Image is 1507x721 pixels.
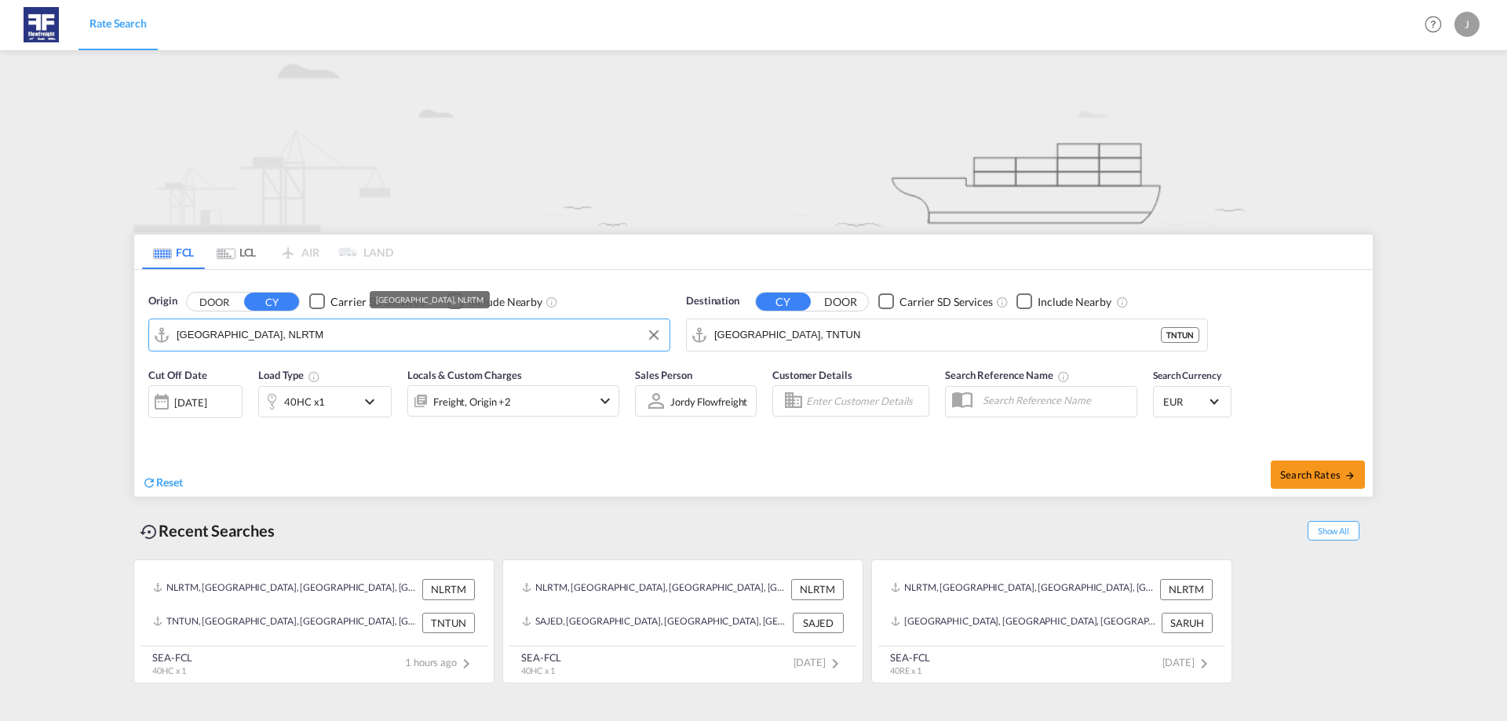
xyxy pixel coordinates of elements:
div: [DATE] [148,385,243,418]
div: Origin DOOR CY Checkbox No InkUnchecked: Search for CY (Container Yard) services for all selected... [134,270,1373,497]
md-input-container: Rotterdam, NLRTM [149,319,670,351]
div: SARUH [1162,613,1213,633]
div: Include Nearby [469,294,542,310]
div: 40HC x1icon-chevron-down [258,386,392,417]
span: 40HC x 1 [152,665,186,675]
md-tab-item: FCL [142,235,205,269]
span: Sales Person [635,369,692,381]
span: Search Rates [1280,468,1356,481]
md-icon: icon-chevron-right [457,654,476,673]
div: TNTUN [1161,327,1199,343]
div: SEA-FCL [890,650,930,665]
input: Enter Customer Details [806,389,924,413]
md-datepicker: Select [148,417,160,438]
md-icon: Unchecked: Ignores neighbouring ports when fetching rates.Checked : Includes neighbouring ports w... [1116,296,1129,308]
button: DOOR [813,293,868,311]
div: NLRTM [422,579,475,599]
div: [DATE] [174,395,206,410]
div: icon-refreshReset [142,475,183,492]
div: TNTUN, Tunis, Tunisia, Northern Africa, Africa [153,613,418,633]
div: Jordy flowfreight [670,395,747,408]
md-icon: Unchecked: Search for CY (Container Yard) services for all selected carriers.Checked : Search for... [996,296,1009,308]
span: [DATE] [1162,656,1213,668]
span: Reset [156,475,183,489]
button: CY [244,293,299,311]
span: Show All [1308,521,1359,541]
md-tab-item: LCL [205,235,268,269]
md-input-container: Tunis, TNTUN [687,319,1207,351]
span: Rate Search [89,16,147,30]
div: SEA-FCL [152,650,192,665]
div: SAJED [793,613,844,633]
div: SAJED, Jeddah, Saudi Arabia, Middle East, Middle East [522,613,789,633]
button: DOOR [187,293,242,311]
md-icon: icon-chevron-down [596,391,615,410]
span: EUR [1163,395,1207,409]
md-icon: Your search will be saved by the below given name [1057,370,1070,383]
div: Freight Origin Destination Factory Stuffing [433,391,511,413]
div: Help [1420,11,1454,39]
div: Carrier SD Services [330,294,424,310]
div: Recent Searches [133,513,281,548]
div: 40HC x1 [284,391,325,413]
img: new-FCL.png [133,50,1374,232]
input: Search by Port [714,323,1161,347]
md-checkbox: Checkbox No Ink [1016,293,1111,310]
div: NLRTM [1160,579,1213,599]
button: Clear Input [642,323,666,347]
div: Carrier SD Services [899,294,993,310]
md-icon: icon-refresh [142,475,156,490]
md-checkbox: Checkbox No Ink [309,293,424,310]
span: Origin [148,293,177,309]
md-select: Sales Person: Jordy flowfreight [669,390,749,413]
md-checkbox: Checkbox No Ink [447,293,542,310]
recent-search-card: NLRTM, [GEOGRAPHIC_DATA], [GEOGRAPHIC_DATA], [GEOGRAPHIC_DATA], [GEOGRAPHIC_DATA] NLRTM[GEOGRAPHI... [871,559,1232,683]
input: Search by Port [177,323,662,347]
span: 40HC x 1 [521,665,555,675]
span: 1 hours ago [405,656,476,668]
div: J [1454,12,1480,37]
md-icon: icon-backup-restore [140,523,159,541]
div: NLRTM [791,579,844,599]
span: Load Type [258,369,320,381]
span: Cut Off Date [148,369,207,381]
md-pagination-wrapper: Use the left and right arrow keys to navigate between tabs [142,235,393,269]
md-select: Select Currency: € EUREuro [1162,390,1223,413]
recent-search-card: NLRTM, [GEOGRAPHIC_DATA], [GEOGRAPHIC_DATA], [GEOGRAPHIC_DATA], [GEOGRAPHIC_DATA] NLRTMSAJED, [GE... [502,559,863,683]
md-icon: icon-chevron-right [826,654,845,673]
div: NLRTM, Rotterdam, Netherlands, Western Europe, Europe [522,579,787,599]
div: SEA-FCL [521,650,561,665]
md-checkbox: Checkbox No Ink [878,293,993,310]
div: SARUH, Riyadh, Saudi Arabia, Middle East, Middle East [891,613,1158,633]
input: Search Reference Name [975,388,1137,412]
span: Customer Details [772,369,852,381]
md-icon: icon-information-outline [308,370,320,383]
md-icon: icon-arrow-right [1345,470,1356,481]
md-icon: icon-chevron-down [360,392,387,411]
span: Destination [686,293,739,309]
md-icon: Unchecked: Ignores neighbouring ports when fetching rates.Checked : Includes neighbouring ports w... [546,296,558,308]
span: Locals & Custom Charges [407,369,522,381]
div: Include Nearby [1038,294,1111,310]
span: [DATE] [794,656,845,668]
div: TNTUN [422,613,475,633]
span: Help [1420,11,1447,38]
md-icon: icon-chevron-right [1195,654,1213,673]
img: c5c165f09e5811eeb82c377d2fa6103f.JPG [24,7,59,42]
span: Search Reference Name [945,369,1070,381]
span: 40RE x 1 [890,665,921,675]
div: Freight Origin Destination Factory Stuffingicon-chevron-down [407,385,619,417]
button: CY [756,293,811,311]
recent-search-card: NLRTM, [GEOGRAPHIC_DATA], [GEOGRAPHIC_DATA], [GEOGRAPHIC_DATA], [GEOGRAPHIC_DATA] NLRTMTNTUN, [GE... [133,559,494,683]
span: Search Currency [1153,370,1221,381]
button: Search Ratesicon-arrow-right [1271,461,1365,489]
div: [GEOGRAPHIC_DATA], NLRTM [376,291,483,308]
div: NLRTM, Rotterdam, Netherlands, Western Europe, Europe [891,579,1156,599]
div: NLRTM, Rotterdam, Netherlands, Western Europe, Europe [153,579,418,599]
